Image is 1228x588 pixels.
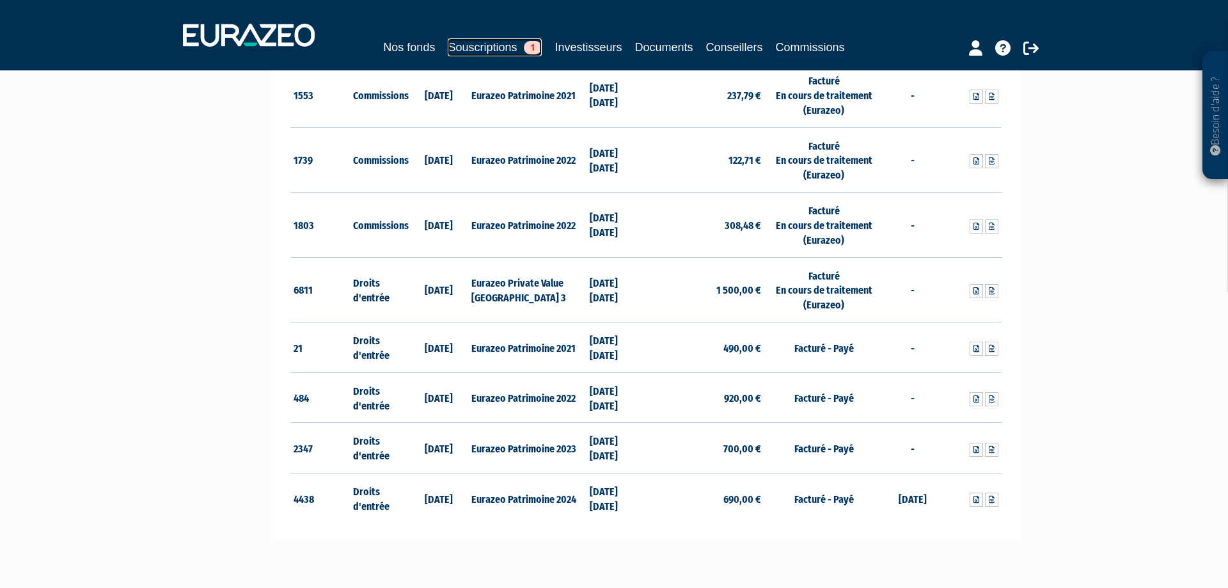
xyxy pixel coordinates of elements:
[646,193,764,258] td: 308,48 €
[409,127,468,193] td: [DATE]
[383,38,435,56] a: Nos fonds
[183,24,315,47] img: 1732889491-logotype_eurazeo_blanc_rvb.png
[468,372,586,423] td: Eurazeo Patrimoine 2022
[586,322,646,373] td: [DATE] [DATE]
[468,473,586,523] td: Eurazeo Patrimoine 2024
[586,257,646,322] td: [DATE] [DATE]
[409,257,468,322] td: [DATE]
[883,62,943,127] td: -
[468,423,586,473] td: Eurazeo Patrimoine 2023
[646,127,764,193] td: 122,71 €
[468,62,586,127] td: Eurazeo Patrimoine 2021
[468,193,586,258] td: Eurazeo Patrimoine 2022
[350,127,409,193] td: Commissions
[409,322,468,373] td: [DATE]
[1208,58,1223,173] p: Besoin d'aide ?
[883,473,943,523] td: [DATE]
[290,322,350,373] td: 21
[883,372,943,423] td: -
[883,322,943,373] td: -
[350,473,409,523] td: Droits d'entrée
[555,38,622,56] a: Investisseurs
[586,372,646,423] td: [DATE] [DATE]
[350,257,409,322] td: Droits d'entrée
[290,372,350,423] td: 484
[409,193,468,258] td: [DATE]
[524,41,542,54] span: 1
[586,127,646,193] td: [DATE] [DATE]
[350,193,409,258] td: Commissions
[350,62,409,127] td: Commissions
[764,127,883,193] td: Facturé En cours de traitement (Eurazeo)
[635,38,693,56] a: Documents
[764,372,883,423] td: Facturé - Payé
[290,193,350,258] td: 1803
[883,127,943,193] td: -
[646,62,764,127] td: 237,79 €
[646,322,764,373] td: 490,00 €
[350,322,409,373] td: Droits d'entrée
[764,62,883,127] td: Facturé En cours de traitement (Eurazeo)
[764,322,883,373] td: Facturé - Payé
[764,193,883,258] td: Facturé En cours de traitement (Eurazeo)
[448,38,542,56] a: Souscriptions1
[468,257,586,322] td: Eurazeo Private Value [GEOGRAPHIC_DATA] 3
[764,423,883,473] td: Facturé - Payé
[646,423,764,473] td: 700,00 €
[883,257,943,322] td: -
[468,127,586,193] td: Eurazeo Patrimoine 2022
[350,372,409,423] td: Droits d'entrée
[646,257,764,322] td: 1 500,00 €
[776,38,845,58] a: Commissions
[764,473,883,523] td: Facturé - Payé
[290,62,350,127] td: 1553
[409,423,468,473] td: [DATE]
[646,473,764,523] td: 690,00 €
[586,473,646,523] td: [DATE] [DATE]
[409,473,468,523] td: [DATE]
[646,372,764,423] td: 920,00 €
[883,423,943,473] td: -
[409,372,468,423] td: [DATE]
[468,322,586,373] td: Eurazeo Patrimoine 2021
[586,193,646,258] td: [DATE] [DATE]
[883,193,943,258] td: -
[586,423,646,473] td: [DATE] [DATE]
[290,257,350,322] td: 6811
[764,257,883,322] td: Facturé En cours de traitement (Eurazeo)
[350,423,409,473] td: Droits d'entrée
[290,127,350,193] td: 1739
[290,473,350,523] td: 4438
[706,38,763,56] a: Conseillers
[586,62,646,127] td: [DATE] [DATE]
[290,423,350,473] td: 2347
[409,62,468,127] td: [DATE]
